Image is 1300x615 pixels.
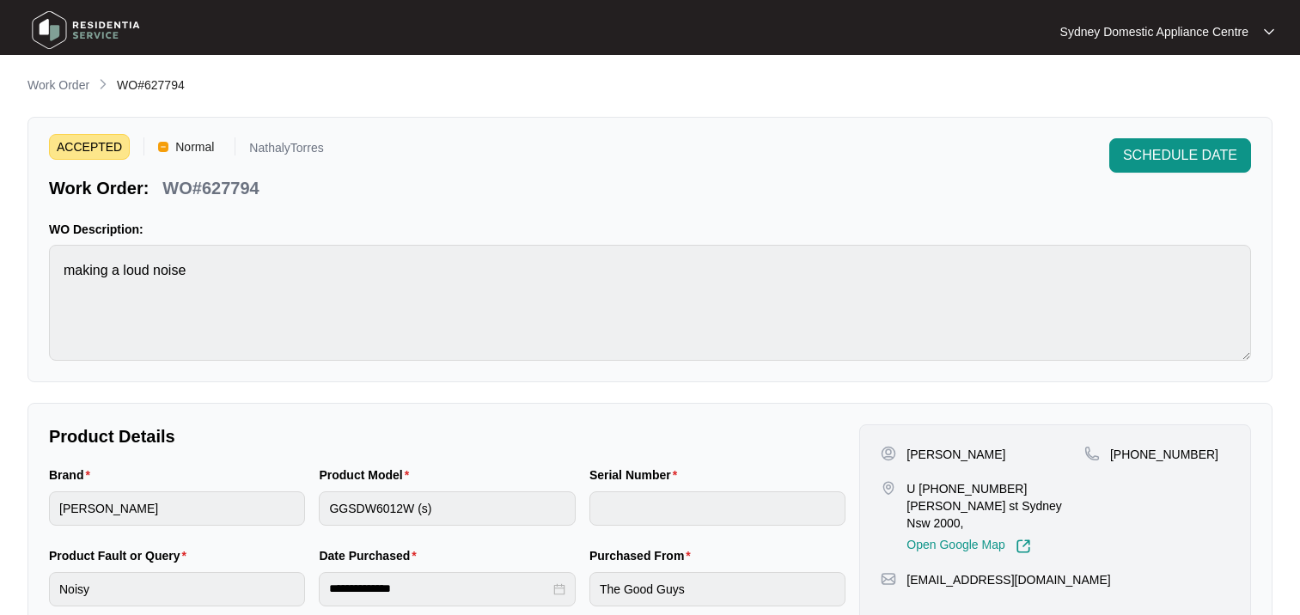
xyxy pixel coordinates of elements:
a: Open Google Map [906,539,1030,554]
input: Product Fault or Query [49,572,305,606]
p: Sydney Domestic Appliance Centre [1060,23,1248,40]
p: [EMAIL_ADDRESS][DOMAIN_NAME] [906,571,1110,588]
label: Date Purchased [319,547,423,564]
label: Product Fault or Query [49,547,193,564]
img: user-pin [881,446,896,461]
span: WO#627794 [117,78,185,92]
input: Serial Number [589,491,845,526]
label: Purchased From [589,547,698,564]
button: SCHEDULE DATE [1109,138,1251,173]
label: Serial Number [589,466,684,484]
input: Product Model [319,491,575,526]
p: [PHONE_NUMBER] [1110,446,1218,463]
p: Work Order [27,76,89,94]
input: Brand [49,491,305,526]
p: Product Details [49,424,845,448]
p: U [PHONE_NUMBER] [PERSON_NAME] st Sydney Nsw 2000, [906,480,1084,532]
img: map-pin [1084,446,1100,461]
img: map-pin [881,480,896,496]
img: Link-External [1016,539,1031,554]
p: WO#627794 [162,176,259,200]
textarea: making a loud noise [49,245,1251,361]
p: [PERSON_NAME] [906,446,1005,463]
label: Product Model [319,466,416,484]
input: Purchased From [589,572,845,606]
p: WO Description: [49,221,1251,238]
img: dropdown arrow [1264,27,1274,36]
label: Brand [49,466,97,484]
a: Work Order [24,76,93,95]
img: Vercel Logo [158,142,168,152]
span: SCHEDULE DATE [1123,145,1237,166]
img: residentia service logo [26,4,146,56]
input: Date Purchased [329,580,549,598]
img: chevron-right [96,77,110,91]
span: Normal [168,134,221,160]
p: Work Order: [49,176,149,200]
img: map-pin [881,571,896,587]
p: NathalyTorres [249,142,323,160]
span: ACCEPTED [49,134,130,160]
